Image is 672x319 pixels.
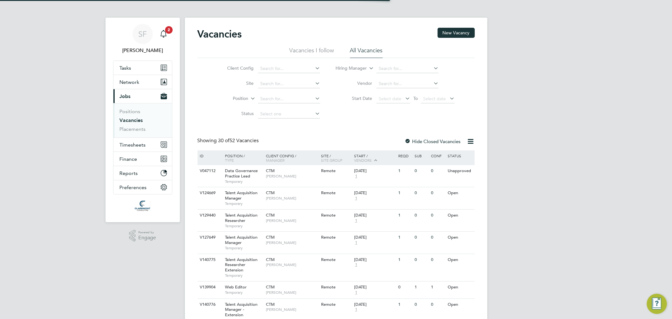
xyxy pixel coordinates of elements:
a: Go to home page [113,201,172,211]
div: 0 [413,210,429,221]
span: 1 [354,262,358,268]
span: Tasks [120,65,131,71]
div: V140775 [198,254,221,266]
span: 1 [354,290,358,295]
span: SF [138,30,147,38]
div: Reqd [397,150,413,161]
label: Position [212,96,248,102]
div: 1 [397,187,413,199]
button: Jobs [113,89,172,103]
div: Status [446,150,474,161]
div: 0 [413,165,429,177]
span: Sam Fullman [113,47,172,54]
span: CTM [266,302,275,307]
div: Jobs [113,103,172,137]
span: Select date [379,96,401,101]
div: 1 [413,281,429,293]
span: Type [225,158,234,163]
span: Remote [321,212,336,218]
span: Vendors [354,158,372,163]
div: Open [446,299,474,310]
div: 1 [430,281,446,293]
div: 0 [397,281,413,293]
span: To [411,94,420,102]
span: 1 [354,307,358,312]
button: Network [113,75,172,89]
button: Finance [113,152,172,166]
span: Remote [321,302,336,307]
span: Remote [321,168,336,173]
button: New Vacancy [438,28,475,38]
span: Talent Acquisition Researcher Extension [225,257,257,273]
div: [DATE] [354,302,395,307]
div: V140776 [198,299,221,310]
div: ID [198,150,221,161]
span: Manager [266,158,284,163]
span: Remote [321,257,336,262]
span: [PERSON_NAME] [266,174,318,179]
button: Preferences [113,180,172,194]
div: 0 [413,254,429,266]
div: 1 [397,299,413,310]
div: Open [446,210,474,221]
div: 1 [397,210,413,221]
span: 1 [354,218,358,223]
div: 1 [397,232,413,243]
img: claremontconsulting1-logo-retina.png [135,201,150,211]
li: All Vacancies [350,47,383,58]
span: Network [120,79,140,85]
button: Reports [113,166,172,180]
span: Jobs [120,93,131,99]
span: [PERSON_NAME] [266,262,318,267]
input: Search for... [258,64,320,73]
div: 0 [413,232,429,243]
a: Vacancies [120,117,143,123]
span: [PERSON_NAME] [266,307,318,312]
button: Timesheets [113,138,172,152]
span: Talent Acquisition Researcher [225,212,257,223]
span: 1 [354,174,358,179]
div: [DATE] [354,190,395,196]
div: V127649 [198,232,221,243]
div: Showing [198,137,260,144]
span: Select date [423,96,446,101]
div: V139904 [198,281,221,293]
a: SF[PERSON_NAME] [113,24,172,54]
input: Search for... [258,79,320,88]
div: 0 [430,232,446,243]
span: [PERSON_NAME] [266,196,318,201]
h2: Vacancies [198,28,242,40]
span: CTM [266,190,275,195]
span: Temporary [225,223,263,229]
span: 52 Vacancies [218,137,259,144]
div: Sub [413,150,429,161]
span: CTM [266,212,275,218]
span: Powered by [138,230,156,235]
span: 30 of [218,137,230,144]
div: Open [446,187,474,199]
div: 0 [430,299,446,310]
input: Search for... [376,79,439,88]
span: Web Editor [225,284,247,290]
a: Positions [120,108,141,114]
label: Client Config [217,65,254,71]
span: CTM [266,284,275,290]
div: [DATE] [354,285,395,290]
span: Timesheets [120,142,146,148]
a: Powered byEngage [129,230,156,242]
span: Data Governance Practice Lead [225,168,258,179]
span: Preferences [120,184,147,190]
span: 1 [354,240,358,246]
span: Talent Acquisition Manager [225,235,257,245]
span: Engage [138,235,156,241]
span: Remote [321,235,336,240]
label: Vendor [336,80,372,86]
label: Site [217,80,254,86]
span: Temporary [225,290,263,295]
span: Temporary [225,201,263,206]
div: 0 [413,299,429,310]
label: Hide Closed Vacancies [405,138,461,144]
div: Site / [319,150,353,165]
div: [DATE] [354,168,395,174]
div: [DATE] [354,213,395,218]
